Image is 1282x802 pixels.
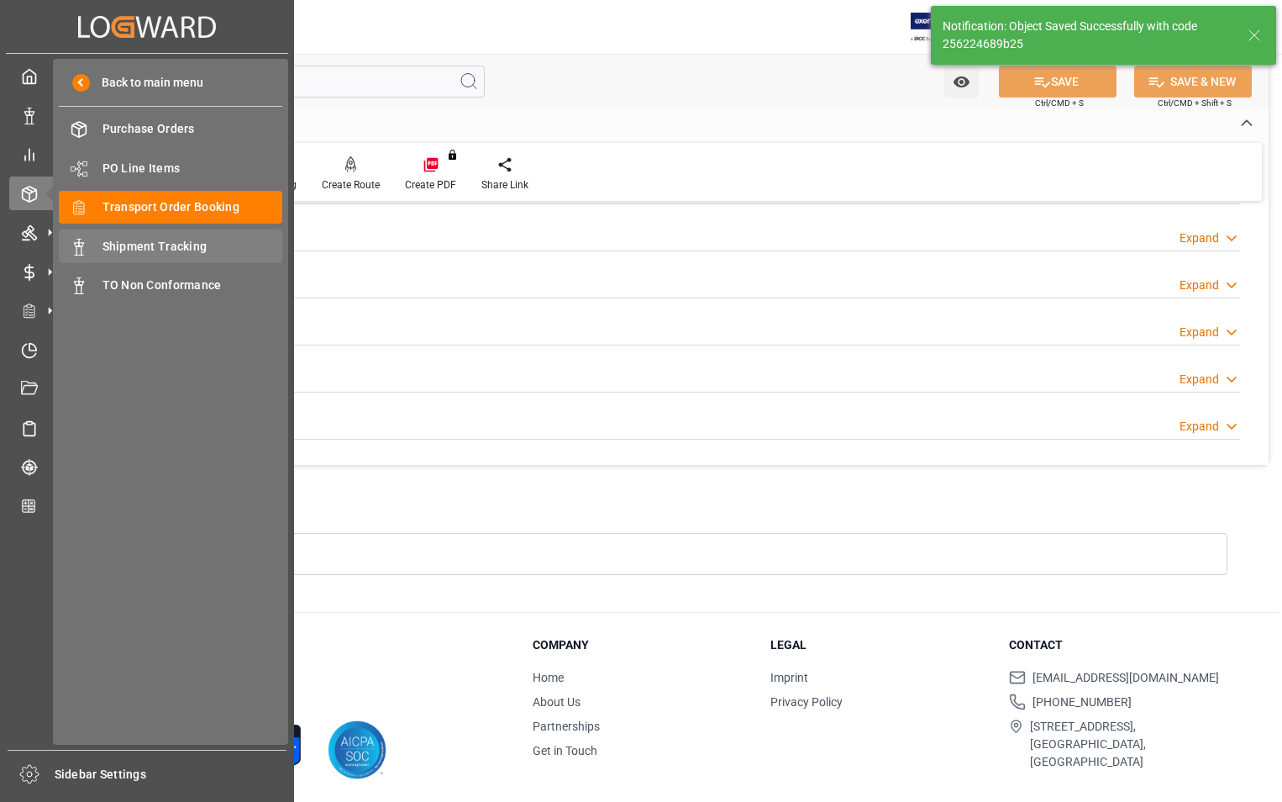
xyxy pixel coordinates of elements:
span: Shipment Tracking [102,238,283,256]
div: Notification: Object Saved Successfully with code 256224689b25 [943,18,1232,53]
button: SAVE & NEW [1134,66,1252,98]
a: Imprint [770,671,808,684]
a: Purchase Orders [59,113,282,145]
button: open menu [944,66,979,98]
a: Privacy Policy [770,695,843,709]
a: About Us [533,695,581,709]
span: Back to main menu [90,74,203,92]
button: SAVE [999,66,1116,98]
span: [EMAIL_ADDRESS][DOMAIN_NAME] [1032,669,1219,687]
a: Get in Touch [533,744,597,757]
a: Data Management [9,98,285,131]
span: TO Non Conformance [102,277,283,294]
h3: Contact [1009,636,1227,654]
img: Exertis%20JAM%20-%20Email%20Logo.jpg_1722504956.jpg [911,13,969,42]
span: Transport Order Booking [102,198,283,216]
span: Purchase Orders [102,120,283,138]
a: Partnerships [533,720,600,733]
span: Sidebar Settings [55,766,287,784]
a: Timeslot Management V2 [9,333,285,366]
a: My Cockpit [9,60,285,92]
a: Document Management [9,372,285,405]
div: Expand [1180,230,1219,247]
a: Tracking Shipment [9,451,285,483]
div: Expand [1180,418,1219,435]
h3: Company [533,636,750,654]
p: © 2025 Logward. All rights reserved. [111,675,491,690]
p: Version 1.1.132 [111,690,491,705]
h3: Legal [770,636,988,654]
a: CO2 Calculator [9,489,285,522]
div: Expand [1180,371,1219,388]
div: Expand [1180,277,1219,294]
img: AICPA SOC [328,720,386,779]
a: Shipment Tracking [59,230,282,262]
span: Ctrl/CMD + Shift + S [1158,97,1232,109]
span: [PHONE_NUMBER] [1032,694,1132,711]
a: Home [533,671,564,684]
div: Share Link [481,177,528,193]
a: My Reports [9,138,285,171]
span: [STREET_ADDRESS], [GEOGRAPHIC_DATA], [GEOGRAPHIC_DATA] [1030,718,1227,771]
a: PO Line Items [59,151,282,184]
a: TO Non Conformance [59,269,282,302]
div: Create Route [322,177,380,193]
span: PO Line Items [102,160,283,177]
a: Sailing Schedules [9,411,285,444]
div: Expand [1180,324,1219,341]
span: Ctrl/CMD + S [1035,97,1084,109]
a: Transport Order Booking [59,191,282,224]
